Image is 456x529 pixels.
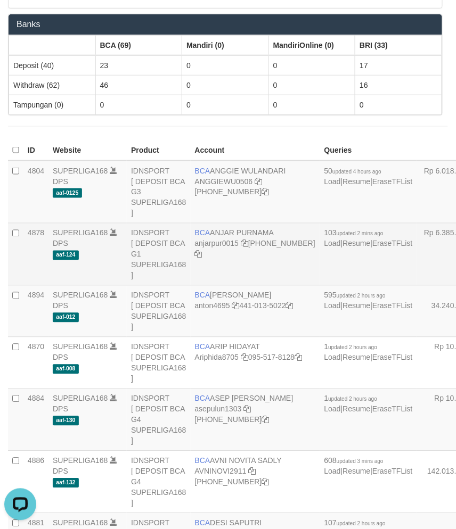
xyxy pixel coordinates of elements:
span: aaf-012 [53,313,79,322]
span: BCA [195,394,210,403]
td: 23 [95,55,182,76]
a: Copy 4410135022 to clipboard [286,302,294,310]
a: AVNINOVI2911 [195,467,247,476]
span: updated 2 hours ago [329,396,378,402]
a: Copy Ariphida8705 to clipboard [241,353,248,362]
td: [PERSON_NAME] 441-013-5022 [191,286,320,337]
a: SUPERLIGA168 [53,229,108,237]
span: 1 [324,343,378,351]
a: Copy AVNINOVI2911 to clipboard [249,467,256,476]
span: BCA [195,343,210,351]
td: DPS [48,161,127,224]
td: 0 [268,95,355,114]
span: aaf-132 [53,478,79,487]
td: 17 [355,55,442,76]
td: 16 [355,75,442,95]
td: 0 [182,55,269,76]
a: Resume [343,353,371,362]
span: aaf-008 [53,365,79,374]
a: Ariphida8705 [195,353,239,362]
td: Withdraw (62) [9,75,96,95]
th: Group: activate to sort column ascending [95,35,182,55]
span: BCA [195,519,210,527]
span: BCA [195,291,210,300]
td: IDNSPORT [ DEPOSIT BCA G3 SUPERLIGA168 ] [127,161,191,224]
a: Copy ANGGIEWU0506 to clipboard [255,177,262,186]
a: EraseTFList [372,239,412,248]
td: 0 [268,75,355,95]
a: asepulun1303 [195,405,242,414]
span: | | [324,457,413,476]
a: Resume [343,177,371,186]
span: updated 4 hours ago [332,169,381,175]
a: EraseTFList [372,467,412,476]
span: 1 [324,394,378,403]
a: ANGGIEWU0506 [195,177,253,186]
td: DPS [48,451,127,514]
td: 0 [182,95,269,114]
td: IDNSPORT [ DEPOSIT BCA G4 SUPERLIGA168 ] [127,389,191,451]
a: Copy anton4695 to clipboard [232,302,240,310]
a: Copy 0955178128 to clipboard [295,353,302,362]
th: Group: activate to sort column ascending [182,35,269,55]
td: ANGGIE WULANDARI [PHONE_NUMBER] [191,161,320,224]
td: AVNI NOVITA SADLY [PHONE_NUMBER] [191,451,320,514]
td: IDNSPORT [ DEPOSIT BCA SUPERLIGA168 ] [127,286,191,337]
span: | | [324,167,413,186]
a: Load [324,302,341,310]
span: updated 2 hours ago [329,345,378,351]
span: aaf-130 [53,416,79,425]
a: anjarpur0015 [195,239,239,248]
span: updated 2 hours ago [337,521,386,527]
th: Product [127,140,191,161]
td: IDNSPORT [ DEPOSIT BCA SUPERLIGA168 ] [127,337,191,389]
a: SUPERLIGA168 [53,457,108,465]
span: updated 2 hours ago [337,293,386,299]
span: updated 3 mins ago [337,459,384,465]
td: 0 [95,95,182,114]
span: | | [324,291,413,310]
th: Website [48,140,127,161]
span: BCA [195,167,210,175]
a: Copy 4062213373 to clipboard [262,188,270,196]
td: IDNSPORT [ DEPOSIT BCA G1 SUPERLIGA168 ] [127,224,191,286]
td: 4886 [23,451,48,514]
a: Load [324,353,341,362]
a: Resume [343,467,371,476]
td: ANJAR PURNAMA [PHONE_NUMBER] [191,224,320,286]
a: Load [324,239,341,248]
td: 4878 [23,224,48,286]
td: Tampungan (0) [9,95,96,114]
th: ID [23,140,48,161]
h3: Banks [17,20,434,29]
span: aaf-124 [53,251,79,260]
th: Group: activate to sort column ascending [355,35,442,55]
td: 46 [95,75,182,95]
td: 0 [355,95,442,114]
td: 0 [268,55,355,76]
a: SUPERLIGA168 [53,291,108,300]
td: DPS [48,286,127,337]
td: Deposit (40) [9,55,96,76]
span: aaf-0125 [53,188,82,197]
a: Load [324,405,341,414]
td: 4804 [23,161,48,224]
td: ARIP HIDAYAT 095-517-8128 [191,337,320,389]
td: DPS [48,337,127,389]
td: ASEP [PERSON_NAME] [PHONE_NUMBER] [191,389,320,451]
a: Load [324,177,341,186]
th: Account [191,140,320,161]
a: SUPERLIGA168 [53,394,108,403]
a: Copy 4062281875 to clipboard [262,416,270,424]
span: | | [324,229,413,248]
td: DPS [48,389,127,451]
a: Copy 4062280135 to clipboard [262,478,270,486]
a: Copy asepulun1303 to clipboard [243,405,251,414]
a: Copy 4062281620 to clipboard [195,250,202,259]
td: DPS [48,224,127,286]
a: EraseTFList [372,353,412,362]
td: 4884 [23,389,48,451]
td: 0 [182,75,269,95]
th: Group: activate to sort column ascending [9,35,96,55]
span: updated 2 mins ago [337,231,384,237]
